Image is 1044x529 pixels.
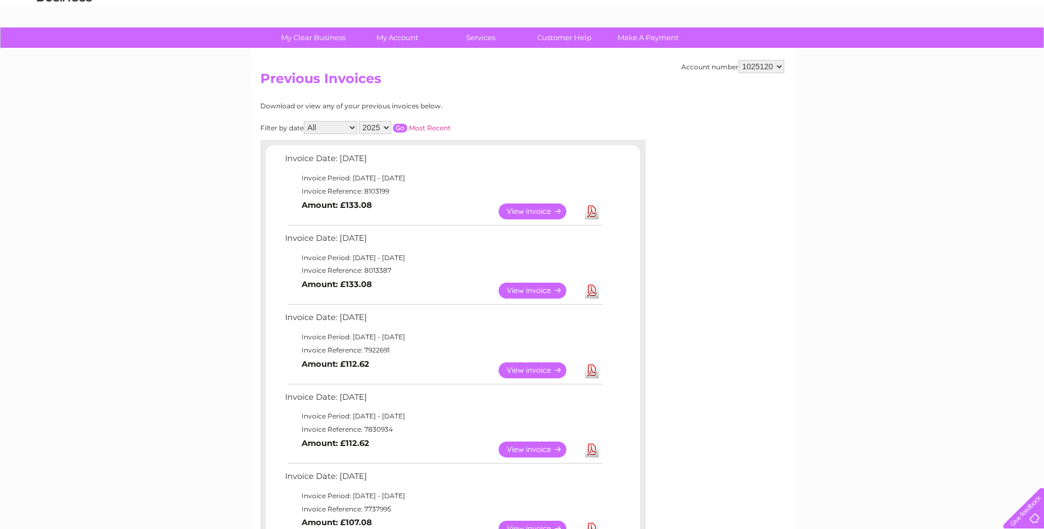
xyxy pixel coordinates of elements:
img: logo.png [36,29,92,62]
td: Invoice Period: [DATE] - [DATE] [282,410,604,423]
a: Download [585,283,599,299]
a: Download [585,203,599,219]
td: Invoice Date: [DATE] [282,231,604,251]
a: Energy [878,47,902,55]
a: My Clear Business [268,27,359,48]
td: Invoice Date: [DATE] [282,390,604,410]
a: Blog [948,47,964,55]
td: Invoice Period: [DATE] - [DATE] [282,330,604,344]
h2: Previous Invoices [260,71,784,92]
td: Invoice Date: [DATE] [282,151,604,172]
a: Log out [1008,47,1034,55]
td: Invoice Reference: 7737995 [282,503,604,516]
td: Invoice Reference: 8013387 [282,264,604,277]
a: View [499,362,580,378]
a: Download [585,362,599,378]
td: Invoice Reference: 7922691 [282,344,604,357]
td: Invoice Date: [DATE] [282,469,604,489]
a: Make A Payment [603,27,693,48]
td: Invoice Reference: 8103199 [282,185,604,198]
a: View [499,442,580,458]
a: Contact [971,47,998,55]
a: 0333 014 3131 [837,5,912,19]
b: Amount: £112.62 [302,438,369,448]
a: Telecoms [909,47,942,55]
td: Invoice Period: [DATE] - [DATE] [282,251,604,264]
a: Customer Help [519,27,610,48]
a: View [499,203,580,219]
div: Filter by date [260,121,549,134]
td: Invoice Reference: 7830934 [282,423,604,436]
div: Download or view any of your previous invoices below. [260,102,549,110]
a: My Account [352,27,442,48]
td: Invoice Date: [DATE] [282,310,604,330]
div: Clear Business is a trading name of Verastar Limited (registered in [GEOGRAPHIC_DATA] No. 3667643... [263,6,783,53]
a: Services [435,27,526,48]
a: Download [585,442,599,458]
a: Water [850,47,871,55]
a: View [499,283,580,299]
b: Amount: £112.62 [302,359,369,369]
b: Amount: £107.08 [302,517,372,527]
b: Amount: £133.08 [302,279,372,289]
a: Most Recent [409,124,451,132]
td: Invoice Period: [DATE] - [DATE] [282,489,604,503]
div: Account number [681,60,784,73]
td: Invoice Period: [DATE] - [DATE] [282,172,604,185]
b: Amount: £133.08 [302,200,372,210]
